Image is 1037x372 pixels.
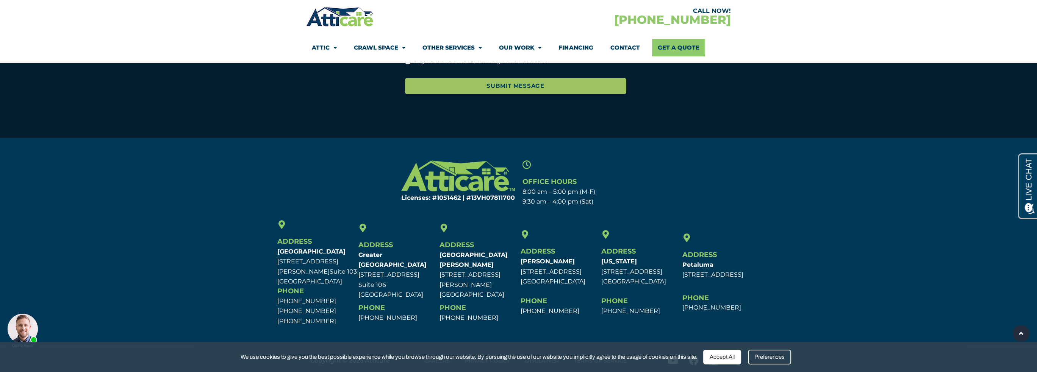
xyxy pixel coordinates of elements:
span: Address [440,241,474,249]
p: 8:00 am – 5:00 pm (M-F) 9:30 am – 4:00 pm (Sat) [522,187,658,207]
a: Contact [610,39,640,56]
span: Phone [440,304,466,312]
b: Petaluma [682,261,713,268]
span: Phone [520,297,547,305]
span: Opens a chat window [19,6,61,16]
span: Phone [601,297,628,305]
div: CALL NOW! [518,8,730,14]
iframe: Chat Invitation [4,311,42,349]
p: [STREET_ADDRESS][PERSON_NAME] [GEOGRAPHIC_DATA] [440,250,517,300]
p: [STREET_ADDRESS] Suite 106 [GEOGRAPHIC_DATA] [358,250,436,300]
span: Address [277,237,312,246]
a: Other Services [422,39,482,56]
nav: Menu [312,39,725,56]
b: [PERSON_NAME] [520,258,574,265]
b: [GEOGRAPHIC_DATA][PERSON_NAME] [440,251,508,268]
input: Submit Message [405,78,626,94]
span: We use cookies to give you the best possible experience while you browse through our website. By ... [241,352,698,362]
span: Phone [277,287,304,295]
span: Address [358,241,393,249]
span: Phone [358,304,385,312]
b: [US_STATE] [601,258,637,265]
p: [STREET_ADDRESS] [GEOGRAPHIC_DATA] [601,257,679,286]
span: Address [682,251,717,259]
a: Financing [558,39,593,56]
p: [STREET_ADDRESS] [GEOGRAPHIC_DATA] [520,257,597,286]
span: Office Hours [522,177,577,186]
p: [STREET_ADDRESS][PERSON_NAME] [GEOGRAPHIC_DATA] [277,247,355,286]
div: Accept All [703,350,741,364]
div: Preferences [748,350,791,364]
span: Address [601,247,636,255]
span: Address [520,247,555,255]
p: [STREET_ADDRESS] [682,260,760,280]
b: [GEOGRAPHIC_DATA] [277,248,346,255]
a: Crawl Space [354,39,405,56]
h6: Licenses: #1051462 | #13VH078117​00 [379,195,515,201]
a: Get A Quote [652,39,705,56]
span: Suite 103 [330,268,357,275]
span: Phone [682,294,709,302]
b: Greater [GEOGRAPHIC_DATA] [358,251,427,268]
a: Our Work [499,39,541,56]
a: Attic [312,39,337,56]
